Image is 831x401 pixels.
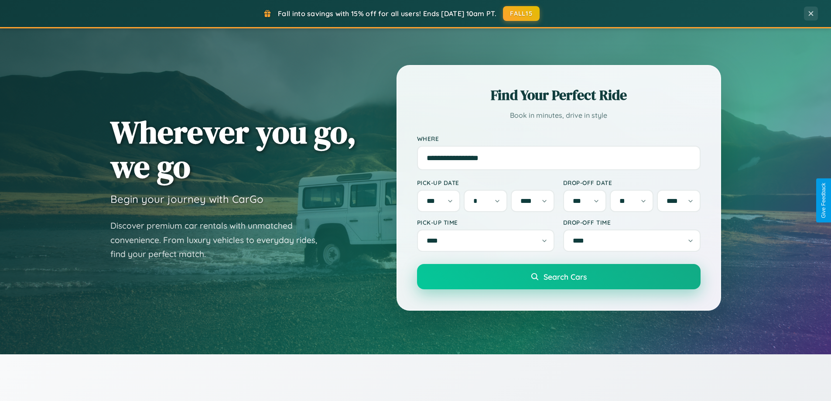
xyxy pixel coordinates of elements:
h1: Wherever you go, we go [110,115,356,184]
h3: Begin your journey with CarGo [110,192,263,206]
button: FALL15 [503,6,540,21]
h2: Find Your Perfect Ride [417,86,701,105]
span: Search Cars [544,272,587,281]
label: Where [417,135,701,142]
label: Pick-up Date [417,179,554,186]
label: Pick-up Time [417,219,554,226]
p: Discover premium car rentals with unmatched convenience. From luxury vehicles to everyday rides, ... [110,219,328,261]
label: Drop-off Date [563,179,701,186]
button: Search Cars [417,264,701,289]
p: Book in minutes, drive in style [417,109,701,122]
span: Fall into savings with 15% off for all users! Ends [DATE] 10am PT. [278,9,496,18]
div: Give Feedback [821,183,827,218]
label: Drop-off Time [563,219,701,226]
